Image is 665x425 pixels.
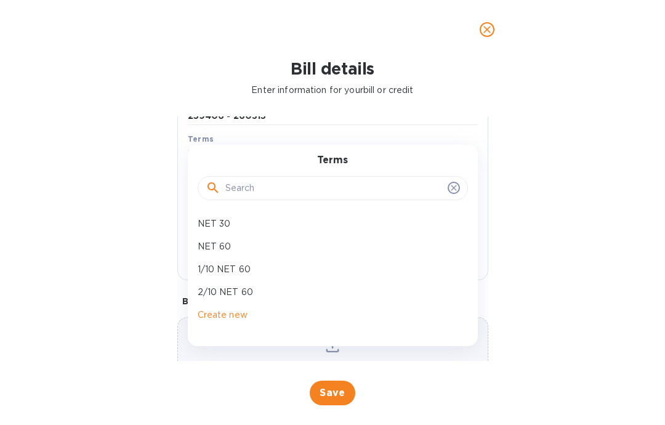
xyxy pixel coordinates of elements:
[10,84,655,97] p: Enter information for your bill or credit
[182,295,483,307] p: Bill image
[225,179,443,198] input: Search
[310,381,355,405] button: Save
[472,15,502,44] button: close
[188,107,478,125] input: Enter bill number
[198,217,458,230] p: NET 30
[198,309,458,322] p: Create new
[198,263,458,276] p: 1/10 NET 60
[198,240,458,253] p: NET 60
[320,386,345,400] span: Save
[10,59,655,79] h1: Bill details
[188,147,243,160] p: Select terms
[178,360,488,386] p: Choose a bill and drag it here
[188,134,214,144] b: Terms
[198,286,458,299] p: 2/10 NET 60
[317,155,348,166] h3: Terms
